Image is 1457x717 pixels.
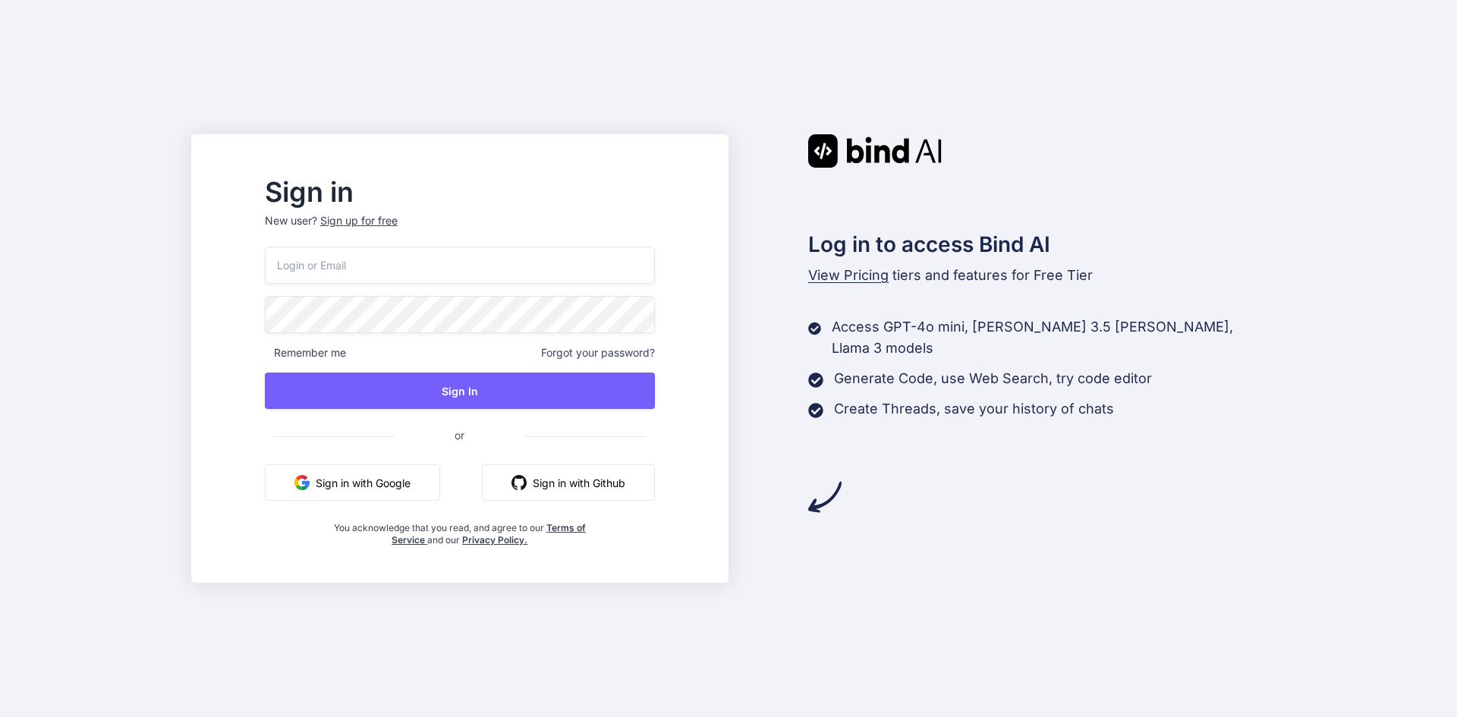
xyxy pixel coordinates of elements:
h2: Sign in [265,180,655,204]
button: Sign in with Github [482,464,655,501]
p: Create Threads, save your history of chats [834,398,1114,420]
a: Terms of Service [392,522,586,546]
button: Sign in with Google [265,464,440,501]
div: You acknowledge that you read, and agree to our and our [329,513,590,546]
div: Sign up for free [320,213,398,228]
p: tiers and features for Free Tier [808,265,1267,286]
span: Forgot your password? [541,345,655,360]
button: Sign In [265,373,655,409]
span: Remember me [265,345,346,360]
img: github [511,475,527,490]
h2: Log in to access Bind AI [808,228,1267,260]
input: Login or Email [265,247,655,284]
p: New user? [265,213,655,247]
a: Privacy Policy. [462,534,527,546]
img: Bind AI logo [808,134,942,168]
p: Access GPT-4o mini, [PERSON_NAME] 3.5 [PERSON_NAME], Llama 3 models [832,316,1266,359]
img: arrow [808,480,842,514]
span: View Pricing [808,267,889,283]
span: or [394,417,525,454]
p: Generate Code, use Web Search, try code editor [834,368,1152,389]
img: google [294,475,310,490]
